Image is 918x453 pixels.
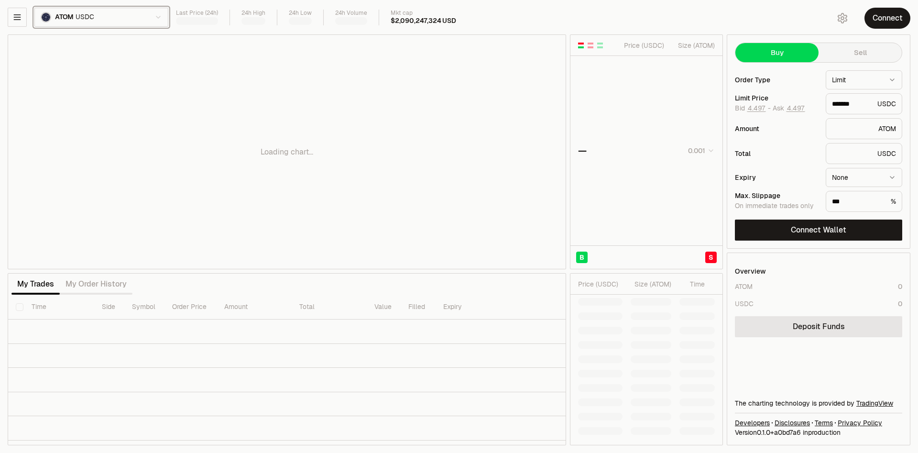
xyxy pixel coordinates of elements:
[631,279,671,289] div: Size ( ATOM )
[709,253,713,262] span: S
[735,43,819,62] button: Buy
[76,13,94,22] span: USDC
[735,150,818,157] div: Total
[292,295,367,320] th: Total
[735,192,818,199] div: Max. Slippage
[838,418,882,428] a: Privacy Policy
[94,295,124,320] th: Side
[577,42,585,49] button: Show Buy and Sell Orders
[60,275,132,294] button: My Order History
[735,174,818,181] div: Expiry
[773,104,805,113] span: Ask
[826,93,902,114] div: USDC
[735,220,902,241] button: Connect Wallet
[217,295,292,320] th: Amount
[856,399,893,408] a: TradingView
[289,10,312,17] div: 24h Low
[391,17,456,25] div: $2,090,247,324 USD
[622,41,664,50] div: Price ( USDC )
[579,253,584,262] span: B
[826,118,902,139] div: ATOM
[815,418,833,428] a: Terms
[864,8,910,29] button: Connect
[391,10,456,17] div: Mkt cap
[679,279,705,289] div: Time
[735,77,818,83] div: Order Type
[164,295,217,320] th: Order Price
[124,295,165,320] th: Symbol
[826,191,902,212] div: %
[367,295,401,320] th: Value
[735,299,754,309] div: USDC
[335,10,367,17] div: 24h Volume
[41,12,51,22] img: atom.png
[735,398,902,408] div: The charting technology is provided by
[898,282,902,291] div: 0
[898,299,902,309] div: 0
[747,104,766,112] button: 4.497
[735,282,753,291] div: ATOM
[819,43,902,62] button: Sell
[735,125,818,132] div: Amount
[578,279,623,289] div: Price ( USDC )
[11,275,60,294] button: My Trades
[261,146,313,158] p: Loading chart...
[24,295,94,320] th: Time
[735,95,818,101] div: Limit Price
[826,70,902,89] button: Limit
[826,143,902,164] div: USDC
[685,145,715,156] button: 0.001
[176,10,218,17] div: Last Price (24h)
[16,303,23,311] button: Select all
[596,42,604,49] button: Show Buy Orders Only
[786,104,805,112] button: 4.497
[775,418,810,428] a: Disclosures
[826,168,902,187] button: None
[735,266,766,276] div: Overview
[735,104,771,113] span: Bid -
[672,41,715,50] div: Size ( ATOM )
[436,295,503,320] th: Expiry
[587,42,594,49] button: Show Sell Orders Only
[735,418,770,428] a: Developers
[55,13,74,22] span: ATOM
[735,428,902,437] div: Version 0.1.0 + in production
[401,295,436,320] th: Filled
[578,144,587,157] div: —
[241,10,265,17] div: 24h High
[735,316,902,337] a: Deposit Funds
[735,202,818,210] div: On immediate trades only
[774,428,801,437] span: a0bd7a6211c143fcf5f7593b7403674c29460a2e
